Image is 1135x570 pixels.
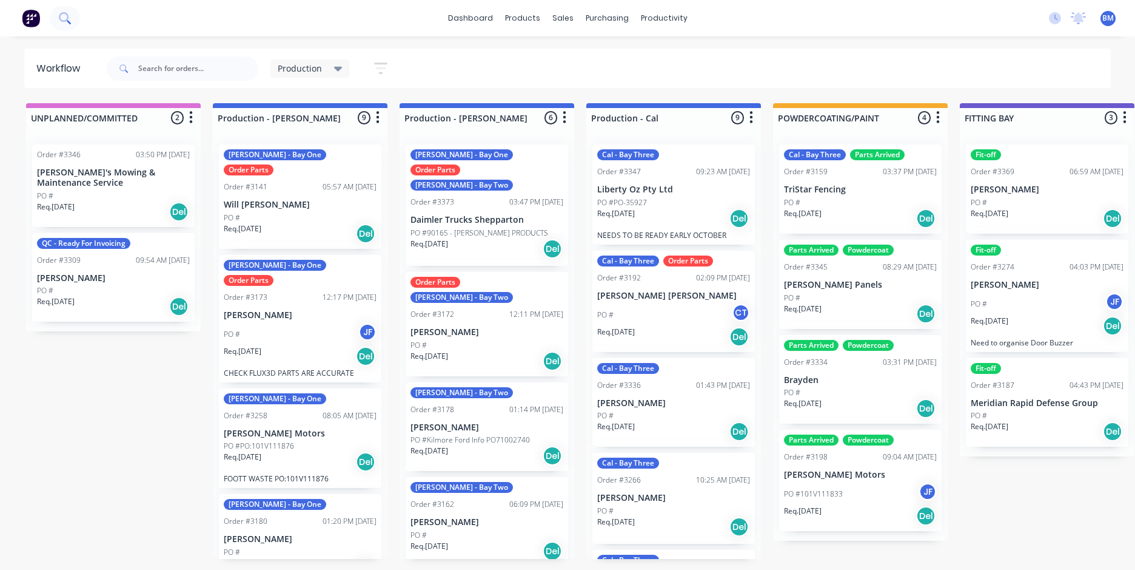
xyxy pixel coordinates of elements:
p: [PERSON_NAME] Motors [224,429,377,439]
div: Cal - Bay Three [597,149,659,160]
div: Del [916,209,936,228]
p: Daimler Trucks Shepparton [410,215,563,225]
div: 10:25 AM [DATE] [696,475,750,486]
div: Order #3258 [224,410,267,421]
div: [PERSON_NAME] - Bay TwoOrder #316206:09 PM [DATE][PERSON_NAME]PO #Req.[DATE]Del [406,477,568,566]
div: purchasing [580,9,635,27]
div: Order #3180 [224,516,267,527]
div: Order #3373 [410,197,454,208]
div: Parts Arrived [850,149,905,160]
div: 06:09 PM [DATE] [509,499,563,510]
div: Order #3309 [37,255,81,266]
div: Order #3369 [971,166,1014,177]
div: Parts ArrivedPowdercoatOrder #319809:04 AM [DATE][PERSON_NAME] MotorsPO #101V111833JFReq.[DATE]Del [779,430,942,531]
div: Fit-off [971,149,1001,160]
p: PO # [597,310,614,321]
span: Production [278,62,322,75]
div: 08:05 AM [DATE] [323,410,377,421]
div: Cal - Bay Three [784,149,846,160]
div: Order #3274 [971,262,1014,273]
div: Del [729,209,749,228]
div: Order Parts [224,275,273,286]
div: Order #3346 [37,149,81,160]
div: [PERSON_NAME] - Bay Two [410,482,513,493]
p: Req. [DATE] [597,517,635,528]
div: Order #3162 [410,499,454,510]
div: 01:14 PM [DATE] [509,404,563,415]
div: Del [356,452,375,472]
p: [PERSON_NAME] [224,310,377,321]
div: Del [916,506,936,526]
p: Req. [DATE] [37,296,75,307]
p: PO #90165 - [PERSON_NAME] PRODUCTS [410,228,548,239]
p: Req. [DATE] [410,541,448,552]
div: productivity [635,9,694,27]
span: BM [1102,13,1114,24]
div: [PERSON_NAME] - Bay OneOrder PartsOrder #317312:17 PM [DATE][PERSON_NAME]PO #JFReq.[DATE]DelCHECK... [219,255,381,382]
p: Req. [DATE] [784,398,822,409]
div: [PERSON_NAME] - Bay OneOrder Parts[PERSON_NAME] - Bay TwoOrder #337303:47 PM [DATE]Daimler Trucks... [406,144,568,266]
div: Order #3347 [597,166,641,177]
p: PO # [37,285,53,296]
div: Del [729,422,749,441]
p: PO # [597,506,614,517]
div: Cal - Bay ThreeOrder #326610:25 AM [DATE][PERSON_NAME]PO #Req.[DATE]Del [592,453,755,544]
div: Order Parts [410,277,460,288]
p: [PERSON_NAME] [597,493,750,503]
div: [PERSON_NAME] - Bay Two [410,292,513,303]
p: Meridian Rapid Defense Group [971,398,1123,409]
p: Req. [DATE] [597,421,635,432]
div: 12:17 PM [DATE] [323,292,377,303]
div: Del [729,517,749,537]
a: dashboard [442,9,499,27]
p: PO # [224,212,240,223]
p: PO #PO:101V111876 [224,441,294,452]
p: Brayden [784,375,937,385]
p: Req. [DATE] [37,202,75,212]
p: TriStar Fencing [784,185,937,195]
p: [PERSON_NAME] [37,273,190,283]
div: Parts ArrivedPowdercoatOrder #333403:31 PM [DATE]BraydenPO #Req.[DATE]Del [779,335,942,424]
p: [PERSON_NAME] [PERSON_NAME] [597,291,750,301]
div: [PERSON_NAME] - Bay TwoOrder #317801:14 PM [DATE][PERSON_NAME]PO #Kilmore Ford Info PO71002740Req... [406,382,568,472]
div: JF [358,323,377,341]
p: PO # [410,340,427,351]
div: Parts Arrived [784,340,839,351]
div: Fit-offOrder #336906:59 AM [DATE][PERSON_NAME]PO #Req.[DATE]Del [966,144,1128,234]
p: Will [PERSON_NAME] [224,200,377,210]
p: Req. [DATE] [224,346,261,357]
img: Factory [22,9,40,27]
p: Req. [DATE] [224,223,261,234]
p: PO # [224,547,240,558]
div: QC - Ready For Invoicing [37,238,130,249]
p: Req. [DATE] [597,208,635,219]
p: Req. [DATE] [224,558,261,569]
p: PO # [971,197,987,208]
p: Req. [DATE] [410,446,448,456]
div: Order Parts [224,165,273,175]
div: Order Parts[PERSON_NAME] - Bay TwoOrder #317212:11 PM [DATE][PERSON_NAME]PO #Req.[DATE]Del [406,272,568,376]
p: [PERSON_NAME] [224,534,377,545]
p: PO # [784,293,800,304]
p: PO #PO-35927 [597,197,647,208]
div: CT [732,304,750,322]
div: Del [543,239,562,259]
p: [PERSON_NAME] [971,185,1123,195]
p: [PERSON_NAME] [410,422,563,433]
p: Req. [DATE] [224,452,261,463]
div: 05:57 AM [DATE] [323,182,377,192]
p: Req. [DATE] [971,208,1008,219]
div: Powdercoat [843,340,894,351]
div: Del [543,446,562,466]
p: [PERSON_NAME] [410,517,563,528]
p: [PERSON_NAME] [597,398,750,409]
div: 02:09 PM [DATE] [696,273,750,283]
div: Cal - Bay ThreeParts ArrivedOrder #315903:37 PM [DATE]TriStar FencingPO #Req.[DATE]Del [779,144,942,234]
div: Cal - Bay ThreeOrder #333601:43 PM [DATE][PERSON_NAME]PO #Req.[DATE]Del [592,358,755,447]
div: Order Parts [410,165,460,175]
p: PO # [37,191,53,202]
div: Fit-off [971,245,1001,256]
div: 01:20 PM [DATE] [323,516,377,527]
div: Parts Arrived [784,245,839,256]
div: Del [729,327,749,347]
